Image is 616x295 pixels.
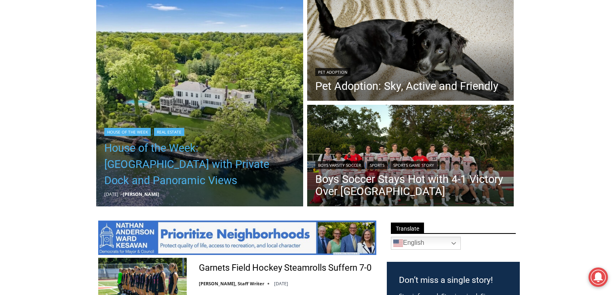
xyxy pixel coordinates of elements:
div: "We would have speakers with experience in local journalism speak to us about their experiences a... [204,0,382,79]
a: Boys Soccer Stays Hot with 4-1 Victory Over [GEOGRAPHIC_DATA] [315,173,506,197]
a: Sports Game Story [390,161,437,169]
img: en [393,238,403,248]
a: [PERSON_NAME] Read Sanctuary Fall Fest: [DATE] [0,81,121,101]
span: – [120,191,123,197]
a: Intern @ [DOMAIN_NAME] [194,79,392,101]
time: [DATE] [274,280,288,287]
a: House of the Week [104,128,151,136]
a: Boys Varsity Soccer [315,161,364,169]
a: Garnets Field Hockey Steamrolls Suffern 7-0 [199,262,371,274]
div: | [104,126,295,136]
a: [PERSON_NAME] [123,191,159,197]
span: Intern @ [DOMAIN_NAME] [211,81,375,99]
h3: Don’t miss a single story! [399,274,508,287]
div: / [91,68,93,76]
div: | | [315,159,506,169]
div: 6 [95,68,98,76]
div: 5 [85,68,89,76]
h4: [PERSON_NAME] Read Sanctuary Fall Fest: [DATE] [6,81,108,100]
a: Real Estate [154,128,184,136]
a: [PERSON_NAME], Staff Writer [199,280,264,287]
div: unique DIY crafts [85,24,117,66]
a: Read More Boys Soccer Stays Hot with 4-1 Victory Over Eastchester [307,105,514,208]
a: Pet Adoption: Sky, Active and Friendly [315,80,498,92]
a: English [391,237,461,250]
img: (PHOTO: The Rye Boys Soccer team from their win on October 6, 2025. Credit: Daniela Arredondo.) [307,105,514,208]
a: Pet Adoption [315,68,350,76]
a: Sports [367,161,387,169]
span: Translate [391,223,424,233]
time: [DATE] [104,191,118,197]
a: House of the Week: [GEOGRAPHIC_DATA] with Private Dock and Panoramic Views [104,140,295,189]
